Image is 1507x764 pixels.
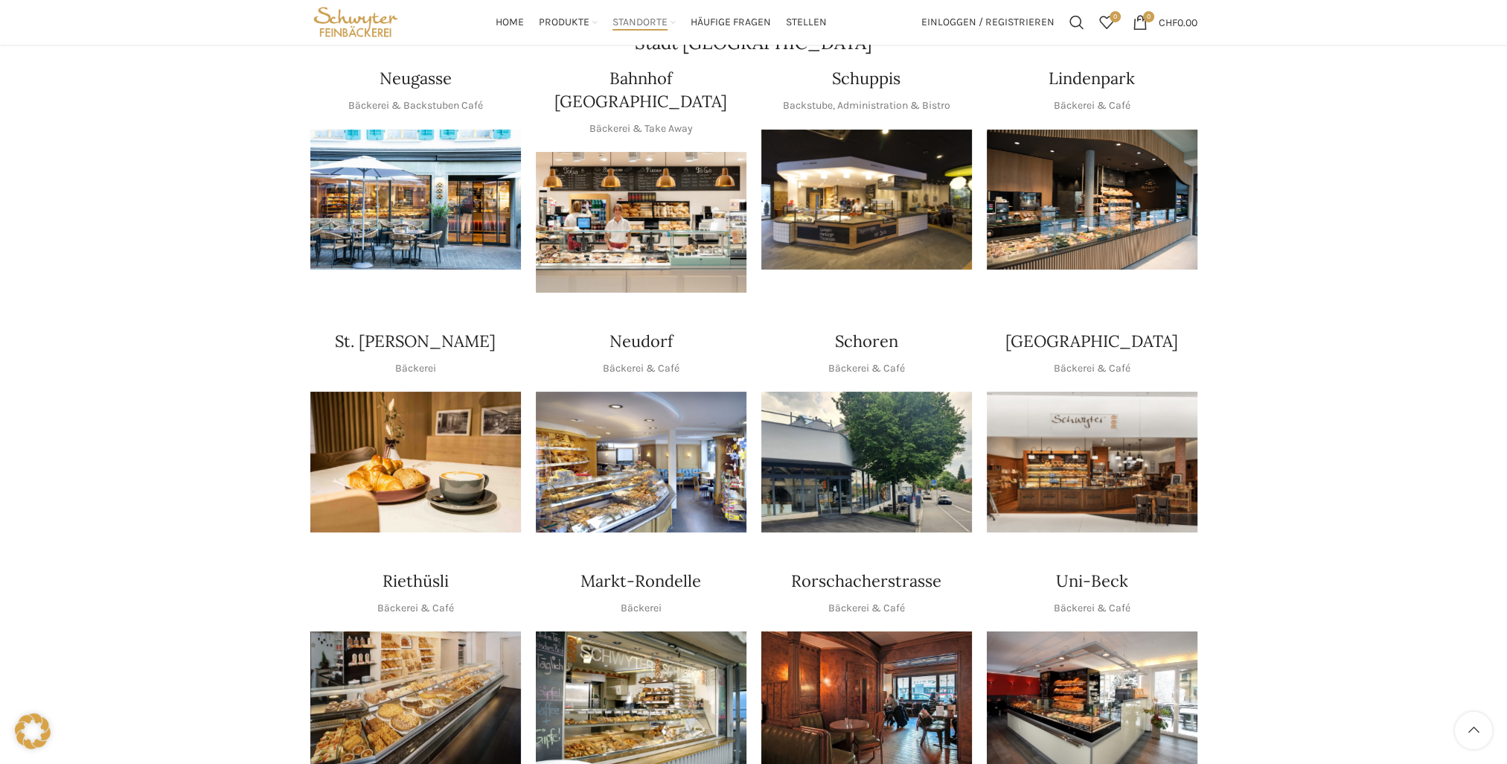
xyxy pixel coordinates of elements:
[1092,7,1122,37] div: Meine Wunschliste
[987,130,1197,270] div: 1 / 1
[496,7,524,37] a: Home
[612,7,676,37] a: Standorte
[835,330,898,353] h4: Schoren
[921,17,1055,28] span: Einloggen / Registrieren
[914,7,1062,37] a: Einloggen / Registrieren
[536,392,746,532] div: 1 / 1
[310,34,1197,52] h2: Stadt [GEOGRAPHIC_DATA]
[348,98,483,114] p: Bäckerei & Backstuben Café
[395,360,436,377] p: Bäckerei
[609,330,673,353] h4: Neudorf
[335,330,496,353] h4: St. [PERSON_NAME]
[1054,360,1130,377] p: Bäckerei & Café
[987,392,1197,532] img: Schwyter-1800x900
[496,16,524,30] span: Home
[761,392,972,532] img: 0842cc03-b884-43c1-a0c9-0889ef9087d6 copy
[791,570,941,593] h4: Rorschacherstrasse
[761,392,972,532] div: 1 / 1
[1056,570,1128,593] h4: Uni-Beck
[580,570,701,593] h4: Markt-Rondelle
[1455,712,1492,749] a: Scroll to top button
[621,600,662,617] p: Bäckerei
[1005,330,1178,353] h4: [GEOGRAPHIC_DATA]
[1054,600,1130,617] p: Bäckerei & Café
[380,67,452,90] h4: Neugasse
[832,67,900,90] h4: Schuppis
[987,392,1197,532] div: 1 / 1
[1159,16,1177,28] span: CHF
[612,16,668,30] span: Standorte
[783,98,950,114] p: Backstube, Administration & Bistro
[310,392,521,532] div: 1 / 1
[539,16,589,30] span: Produkte
[536,392,746,532] img: Neudorf_1
[1049,67,1135,90] h4: Lindenpark
[1110,11,1121,22] span: 0
[1143,11,1154,22] span: 0
[589,121,693,137] p: Bäckerei & Take Away
[310,130,521,270] div: 1 / 1
[536,67,746,113] h4: Bahnhof [GEOGRAPHIC_DATA]
[828,360,905,377] p: Bäckerei & Café
[987,130,1197,270] img: 017-e1571925257345
[383,570,449,593] h4: Riethüsli
[377,600,454,617] p: Bäckerei & Café
[1125,7,1205,37] a: 0 CHF0.00
[539,7,598,37] a: Produkte
[1062,7,1092,37] a: Suchen
[536,152,746,293] img: Bahnhof St. Gallen
[786,7,827,37] a: Stellen
[691,7,771,37] a: Häufige Fragen
[409,7,913,37] div: Main navigation
[786,16,827,30] span: Stellen
[310,15,402,28] a: Site logo
[1054,98,1130,114] p: Bäckerei & Café
[828,600,905,617] p: Bäckerei & Café
[1159,16,1197,28] bdi: 0.00
[761,130,972,270] img: 150130-Schwyter-013
[1092,7,1122,37] a: 0
[310,130,521,270] img: Neugasse
[310,392,521,532] img: schwyter-23
[761,130,972,270] div: 1 / 1
[536,152,746,293] div: 1 / 1
[691,16,771,30] span: Häufige Fragen
[603,360,679,377] p: Bäckerei & Café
